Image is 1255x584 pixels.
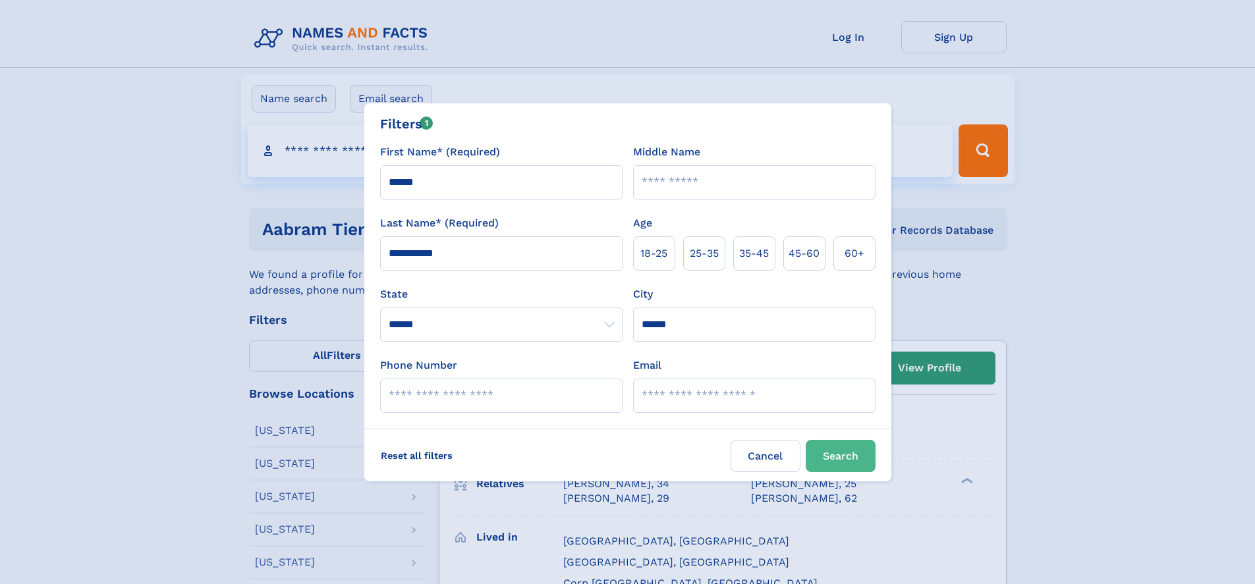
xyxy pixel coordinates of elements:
span: 35‑45 [739,246,769,261]
span: 18‑25 [640,246,667,261]
span: 60+ [845,246,864,261]
span: 25‑35 [690,246,719,261]
div: Filters [380,114,433,134]
label: Cancel [731,440,800,472]
label: Phone Number [380,358,457,373]
label: State [380,286,623,302]
label: Last Name* (Required) [380,215,499,231]
button: Search [806,440,876,472]
label: Age [633,215,652,231]
span: 45‑60 [789,246,820,261]
label: City [633,286,653,302]
label: Middle Name [633,144,700,160]
label: Reset all filters [372,440,461,471]
label: Email [633,358,661,373]
label: First Name* (Required) [380,144,500,160]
